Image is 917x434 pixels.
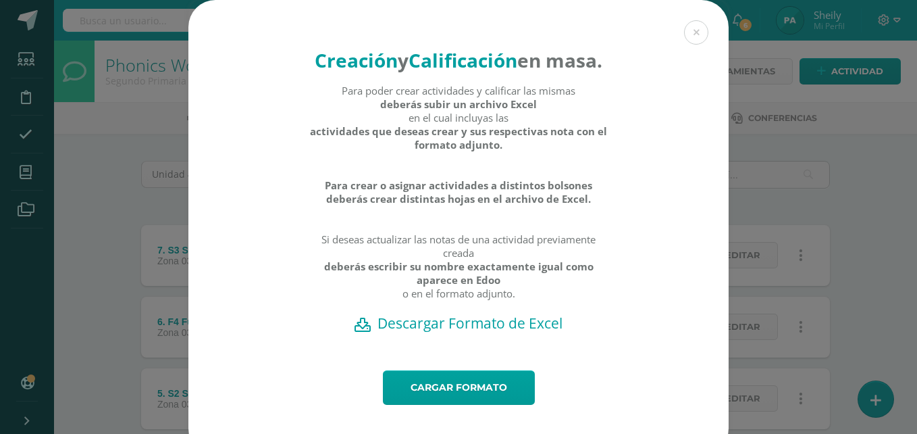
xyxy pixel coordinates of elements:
[383,370,535,405] a: Cargar formato
[212,314,705,333] a: Descargar Formato de Excel
[309,178,608,206] strong: Para crear o asignar actividades a distintos bolsones deberás crear distintas hojas en el archivo...
[380,97,537,111] strong: deberás subir un archivo Excel
[315,47,398,73] strong: Creación
[309,260,608,287] strong: deberás escribir su nombre exactamente igual como aparece en Edoo
[309,84,608,314] div: Para poder crear actividades y calificar las mismas en el cual incluyas las Si deseas actualizar ...
[309,47,608,73] h4: en masa.
[684,20,708,45] button: Close (Esc)
[309,124,608,151] strong: actividades que deseas crear y sus respectivas nota con el formato adjunto.
[398,47,409,73] strong: y
[409,47,517,73] strong: Calificación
